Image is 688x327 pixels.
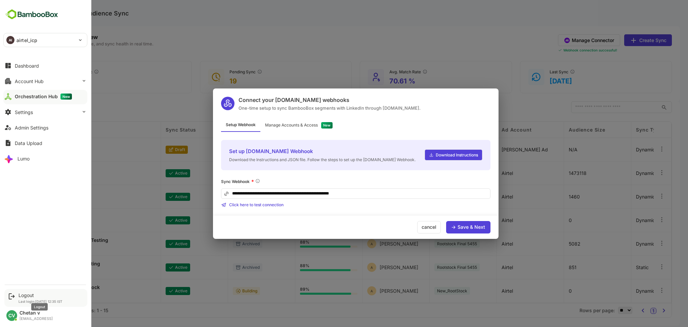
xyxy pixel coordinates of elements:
span: Download the Instructions and JSON file. Follow the steps to set up the [DOMAIN_NAME] Webhook. [206,157,392,162]
div: Account Hub [15,78,44,84]
div: Settings [15,109,33,115]
button: Data Upload [3,136,87,150]
span: Sync Webhook [198,179,226,184]
button: Lumo [3,152,87,165]
div: Save & Next [434,225,462,229]
img: BambooboxFullLogoMark.5f36c76dfaba33ec1ec1367b70bb1252.svg [3,8,60,21]
button: Orchestration HubNew [3,90,87,103]
button: Account Hub [3,74,87,88]
div: Orchestration Hub [15,94,72,100]
div: Setup Webhook [198,119,237,132]
button: Dashboard [3,59,87,72]
span: New [60,94,72,100]
div: AIairtel_icp [4,33,87,47]
span: Download Instructions [410,152,455,157]
div: CV [6,310,17,321]
span: Set up [DOMAIN_NAME] Webhook [206,148,392,154]
a: Download Instructions [401,149,459,160]
div: Data Upload [15,140,42,146]
button: Admin Settings [3,121,87,134]
p: airtel_icp [16,37,37,44]
div: AI [6,36,14,44]
button: Settings [3,105,87,119]
div: Connect your [DOMAIN_NAME] webhooks [215,97,397,103]
div: cancel [394,221,417,233]
div: One-time setup to sync BambooBox segments with LinkedIn through [DOMAIN_NAME]. [215,105,397,111]
div: [EMAIL_ADDRESS] [19,317,53,321]
div: Admin Settings [15,125,48,131]
div: Chetan v [19,310,53,316]
span: Click here to test connection [206,202,260,207]
p: Last login: [DATE] 12:35 IST [18,299,62,303]
div: Lumo [17,156,30,161]
div: Manage Accounts & Access [242,123,294,127]
div: Dashboard [15,63,39,69]
div: Logout [18,292,62,298]
span: Required for pushing segments to LinkedIn. [231,178,237,185]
